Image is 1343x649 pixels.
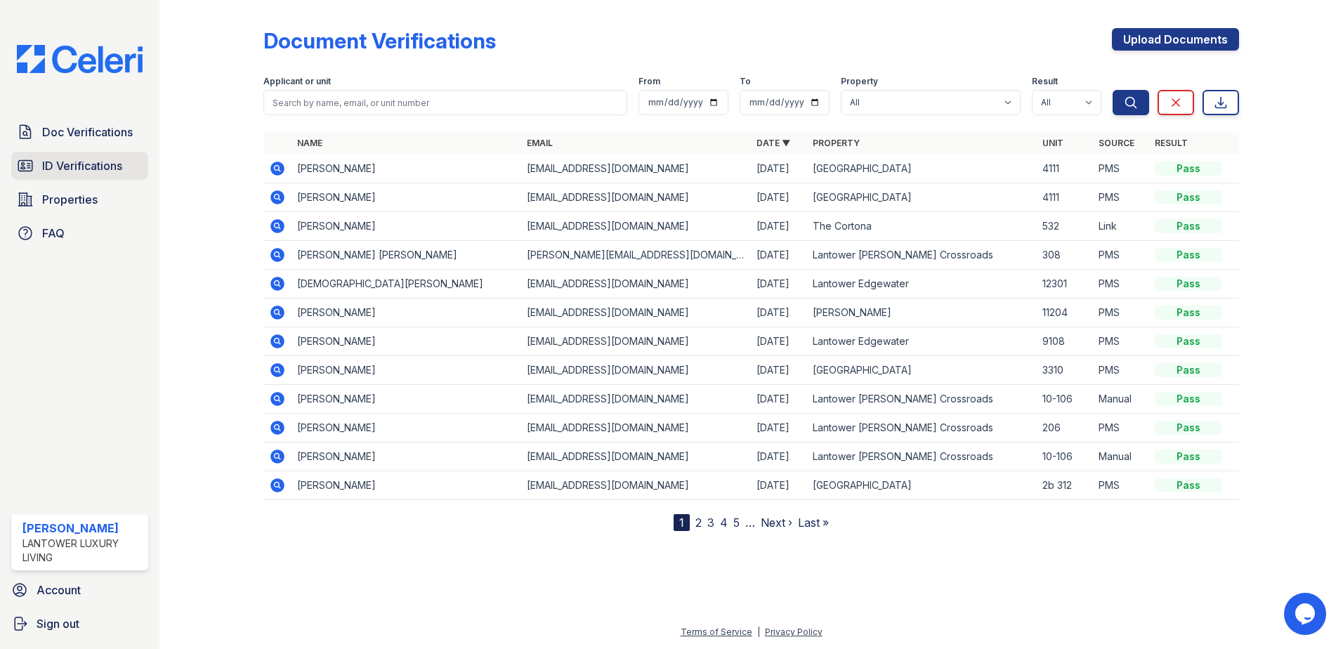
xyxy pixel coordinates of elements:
[751,471,807,500] td: [DATE]
[297,138,322,148] a: Name
[733,516,740,530] a: 5
[1032,76,1058,87] label: Result
[22,537,143,565] div: Lantower Luxury Living
[1155,162,1222,176] div: Pass
[1093,212,1149,241] td: Link
[1037,299,1093,327] td: 11204
[1155,277,1222,291] div: Pass
[751,327,807,356] td: [DATE]
[521,471,751,500] td: [EMAIL_ADDRESS][DOMAIN_NAME]
[1155,248,1222,262] div: Pass
[11,152,148,180] a: ID Verifications
[1155,363,1222,377] div: Pass
[807,299,1037,327] td: [PERSON_NAME]
[761,516,792,530] a: Next ›
[521,241,751,270] td: [PERSON_NAME][EMAIL_ADDRESS][DOMAIN_NAME]
[757,627,760,637] div: |
[291,212,521,241] td: [PERSON_NAME]
[751,155,807,183] td: [DATE]
[1112,28,1239,51] a: Upload Documents
[1155,190,1222,204] div: Pass
[841,76,878,87] label: Property
[263,76,331,87] label: Applicant or unit
[1093,471,1149,500] td: PMS
[807,155,1037,183] td: [GEOGRAPHIC_DATA]
[1155,306,1222,320] div: Pass
[707,516,714,530] a: 3
[1155,219,1222,233] div: Pass
[521,356,751,385] td: [EMAIL_ADDRESS][DOMAIN_NAME]
[1037,471,1093,500] td: 2b 312
[1093,327,1149,356] td: PMS
[807,385,1037,414] td: Lantower [PERSON_NAME] Crossroads
[1093,356,1149,385] td: PMS
[807,241,1037,270] td: Lantower [PERSON_NAME] Crossroads
[521,155,751,183] td: [EMAIL_ADDRESS][DOMAIN_NAME]
[1093,241,1149,270] td: PMS
[1037,327,1093,356] td: 9108
[291,183,521,212] td: [PERSON_NAME]
[42,124,133,140] span: Doc Verifications
[1093,385,1149,414] td: Manual
[6,45,154,73] img: CE_Logo_Blue-a8612792a0a2168367f1c8372b55b34899dd931a85d93a1a3d3e32e68fde9ad4.png
[1093,442,1149,471] td: Manual
[1037,241,1093,270] td: 308
[1099,138,1134,148] a: Source
[291,442,521,471] td: [PERSON_NAME]
[751,270,807,299] td: [DATE]
[751,356,807,385] td: [DATE]
[521,299,751,327] td: [EMAIL_ADDRESS][DOMAIN_NAME]
[751,442,807,471] td: [DATE]
[527,138,553,148] a: Email
[37,582,81,598] span: Account
[756,138,790,148] a: Date ▼
[1093,270,1149,299] td: PMS
[521,183,751,212] td: [EMAIL_ADDRESS][DOMAIN_NAME]
[291,241,521,270] td: [PERSON_NAME] [PERSON_NAME]
[1155,392,1222,406] div: Pass
[1155,421,1222,435] div: Pass
[1155,478,1222,492] div: Pass
[291,385,521,414] td: [PERSON_NAME]
[1155,334,1222,348] div: Pass
[813,138,860,148] a: Property
[521,442,751,471] td: [EMAIL_ADDRESS][DOMAIN_NAME]
[807,270,1037,299] td: Lantower Edgewater
[291,155,521,183] td: [PERSON_NAME]
[1093,414,1149,442] td: PMS
[11,118,148,146] a: Doc Verifications
[745,514,755,531] span: …
[291,471,521,500] td: [PERSON_NAME]
[22,520,143,537] div: [PERSON_NAME]
[751,385,807,414] td: [DATE]
[1093,155,1149,183] td: PMS
[807,471,1037,500] td: [GEOGRAPHIC_DATA]
[11,219,148,247] a: FAQ
[263,90,627,115] input: Search by name, email, or unit number
[751,212,807,241] td: [DATE]
[765,627,823,637] a: Privacy Policy
[6,610,154,638] a: Sign out
[807,212,1037,241] td: The Cortona
[521,327,751,356] td: [EMAIL_ADDRESS][DOMAIN_NAME]
[1155,450,1222,464] div: Pass
[1037,183,1093,212] td: 4111
[1037,356,1093,385] td: 3310
[1093,299,1149,327] td: PMS
[695,516,702,530] a: 2
[291,299,521,327] td: [PERSON_NAME]
[42,157,122,174] span: ID Verifications
[740,76,751,87] label: To
[798,516,829,530] a: Last »
[638,76,660,87] label: From
[1037,385,1093,414] td: 10-106
[1042,138,1063,148] a: Unit
[681,627,752,637] a: Terms of Service
[1037,270,1093,299] td: 12301
[1093,183,1149,212] td: PMS
[521,270,751,299] td: [EMAIL_ADDRESS][DOMAIN_NAME]
[1037,212,1093,241] td: 532
[11,185,148,214] a: Properties
[6,576,154,604] a: Account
